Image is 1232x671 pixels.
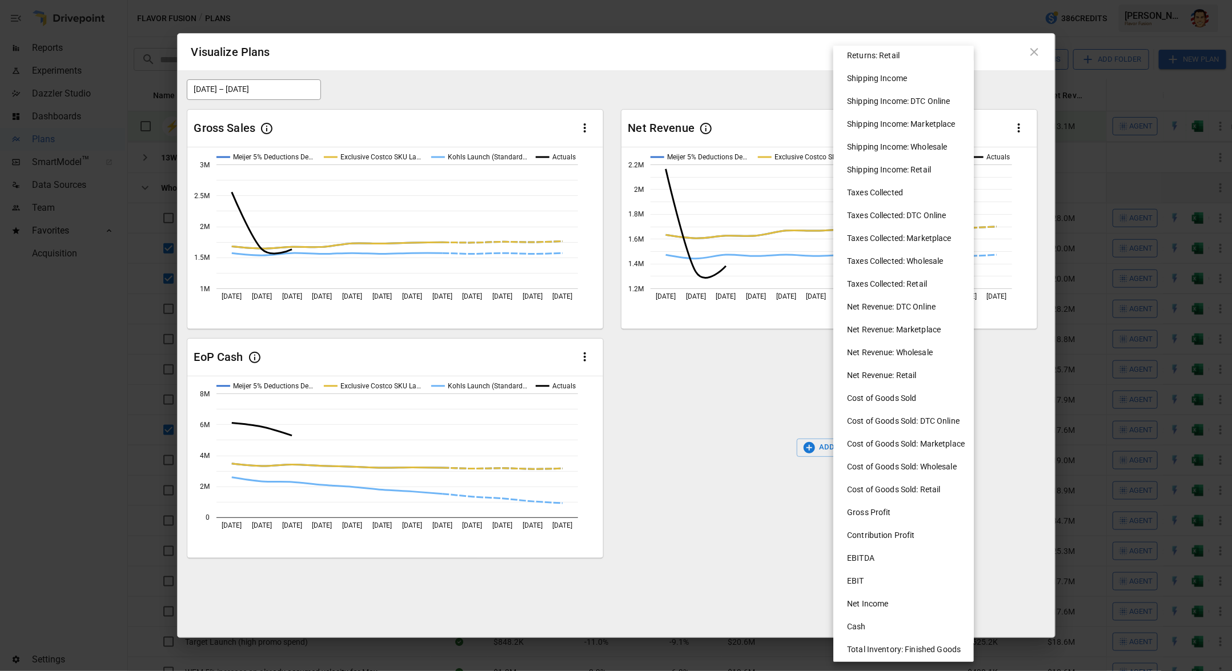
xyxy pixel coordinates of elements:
li: Taxes Collected: Retail [838,272,978,295]
li: Cost of Goods Sold: Retail [838,478,978,501]
li: Taxes Collected: DTC Online [838,204,978,227]
li: Cost of Goods Sold: Wholesale [838,455,978,478]
li: Shipping Income [838,67,978,90]
li: Shipping Income: DTC Online [838,90,978,112]
li: Net Revenue: Marketplace [838,318,978,341]
li: Net Revenue: DTC Online [838,295,978,318]
li: Taxes Collected [838,181,978,204]
li: Shipping Income: Marketplace [838,112,978,135]
li: EBIT [838,569,978,592]
li: Net Revenue: Retail [838,364,978,387]
li: Returns: Retail [838,44,978,67]
li: Cost of Goods Sold: DTC Online [838,409,978,432]
li: Cost of Goods Sold: Marketplace [838,432,978,455]
li: EBITDA [838,547,978,569]
li: Shipping Income: Wholesale [838,135,978,158]
li: Shipping Income: Retail [838,158,978,181]
li: Net Revenue: Wholesale [838,341,978,364]
li: Taxes Collected: Marketplace [838,227,978,250]
li: Total Inventory: Finished Goods [838,638,978,661]
li: Cost of Goods Sold [838,387,978,409]
li: Net Income [838,592,978,615]
li: Cash [838,615,978,638]
li: Taxes Collected: Wholesale [838,250,978,272]
li: Contribution Profit [838,524,978,547]
li: Gross Profit [838,501,978,524]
